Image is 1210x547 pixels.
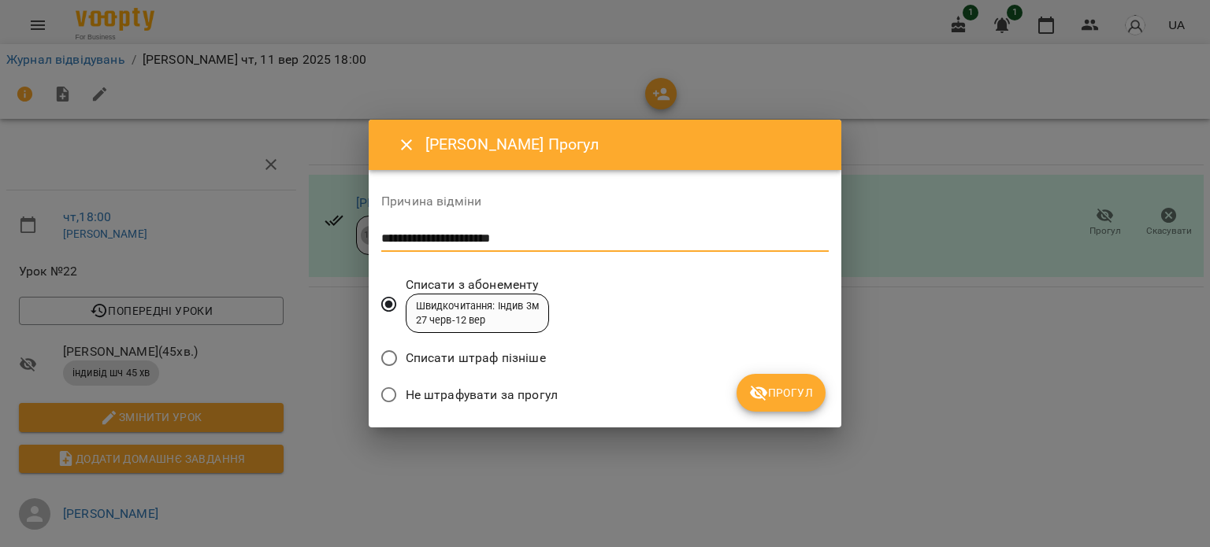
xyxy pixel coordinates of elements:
[749,383,813,402] span: Прогул
[406,386,558,405] span: Не штрафувати за прогул
[416,299,539,328] div: Швидкочитання: Індив 3м 27 черв - 12 вер
[737,374,826,412] button: Прогул
[425,132,822,157] h6: [PERSON_NAME] Прогул
[388,126,425,164] button: Close
[406,275,549,294] span: Списати з абонементу
[406,349,546,368] span: Списати штраф пізніше
[381,195,829,208] label: Причина відміни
